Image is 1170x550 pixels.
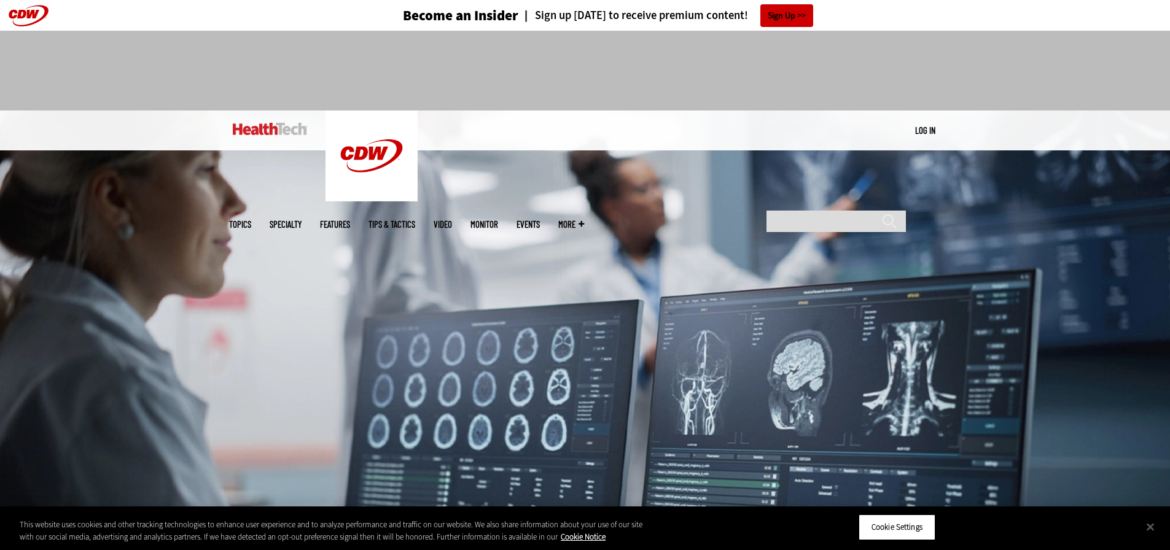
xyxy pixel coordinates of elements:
[20,519,644,543] div: This website uses cookies and other tracking technologies to enhance user experience and to analy...
[558,220,584,229] span: More
[434,220,452,229] a: Video
[326,192,418,204] a: CDW
[859,514,935,540] button: Cookie Settings
[369,220,415,229] a: Tips & Tactics
[915,125,935,136] a: Log in
[270,220,302,229] span: Specialty
[561,532,606,542] a: More information about your privacy
[403,9,518,23] h3: Become an Insider
[357,9,518,23] a: Become an Insider
[1137,513,1164,540] button: Close
[229,220,251,229] span: Topics
[760,4,813,27] a: Sign Up
[233,123,307,135] img: Home
[518,10,748,21] a: Sign up [DATE] to receive premium content!
[362,43,809,98] iframe: advertisement
[326,110,418,201] img: Home
[470,220,498,229] a: MonITor
[915,124,935,137] div: User menu
[517,220,540,229] a: Events
[320,220,350,229] a: Features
